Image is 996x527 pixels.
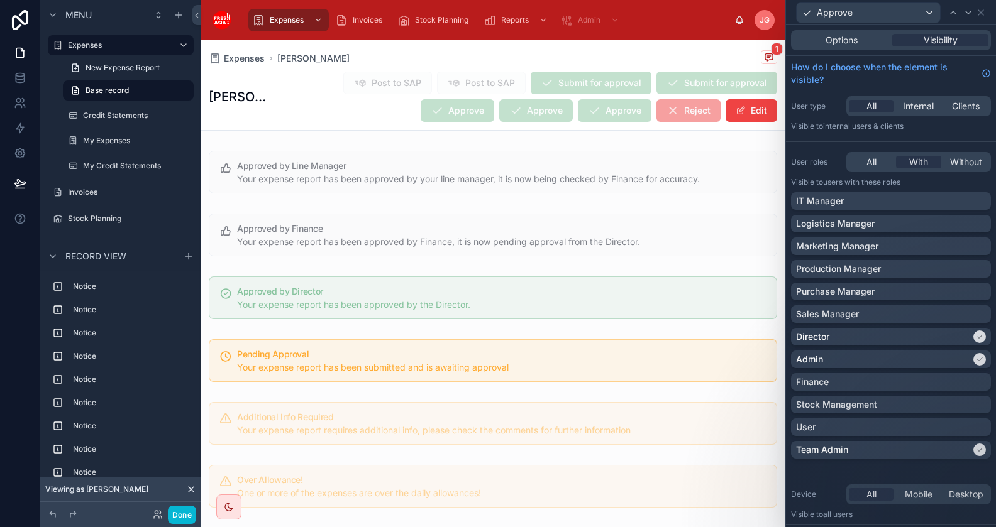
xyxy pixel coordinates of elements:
span: With [909,156,928,168]
a: Expenses [48,35,194,55]
label: Notice [73,305,189,315]
span: Options [826,34,858,46]
p: Visible to [791,177,991,187]
a: Expenses [209,52,265,65]
span: How do I choose when the element is visible? [791,61,977,86]
p: Visible to [791,121,991,131]
label: Expenses [68,40,169,50]
a: How do I choose when the element is visible? [791,61,991,86]
p: Production Manager [796,263,881,275]
p: Purchase Manager [796,285,875,298]
span: Record view [65,250,126,263]
img: App logo [211,10,232,30]
a: [PERSON_NAME] [277,52,350,65]
div: scrollable content [40,271,201,482]
label: Notice [73,444,189,454]
button: Done [168,506,196,524]
p: Finance [796,376,829,388]
span: Stock Planning [415,15,468,25]
span: JG [760,15,770,25]
p: IT Manager [796,195,844,207]
label: My Credit Statements [83,161,191,171]
span: Admin [578,15,600,25]
a: My Credit Statements [63,156,194,176]
label: Notice [73,328,189,338]
button: Approve [796,2,941,23]
span: Without [950,156,982,168]
a: Admin [556,9,626,31]
p: Marketing Manager [796,240,878,253]
button: Edit [726,99,777,122]
span: Expenses [224,52,265,65]
span: All [866,100,877,112]
p: Logistics Manager [796,217,875,230]
a: My Expenses [63,131,194,151]
a: New Expense Report [63,58,194,78]
span: Menu [65,9,92,21]
label: Notice [73,467,189,477]
label: My Expenses [83,136,191,146]
span: Internal users & clients [823,121,904,131]
label: Notice [73,351,189,361]
a: Reports [48,235,194,255]
span: 1 [771,43,783,55]
label: Notice [73,421,189,431]
h1: [PERSON_NAME] [209,88,273,106]
a: Expenses [248,9,329,31]
span: Viewing as [PERSON_NAME] [45,484,148,494]
label: Reports [68,240,174,250]
a: Reports [480,9,554,31]
p: User [796,421,816,433]
button: 1 [761,50,777,66]
span: New Expense Report [86,63,160,73]
label: User roles [791,157,841,167]
span: Reports [501,15,529,25]
label: Stock Planning [68,214,191,224]
span: Invoices [353,15,382,25]
p: Admin [796,353,823,366]
a: Credit Statements [63,106,194,126]
span: Users with these roles [823,177,900,187]
span: Clients [952,100,980,112]
span: Visibility [924,34,958,46]
p: Sales Manager [796,308,859,320]
a: Stock Planning [394,9,477,31]
label: User type [791,101,841,111]
p: Stock Management [796,398,877,411]
label: Invoices [68,187,191,197]
a: Invoices [48,182,194,202]
a: Invoices [331,9,391,31]
a: Stock Planning [48,209,194,229]
p: Director [796,330,829,343]
span: Internal [903,100,934,112]
a: Base record [63,80,194,101]
span: All [866,156,877,168]
span: Expenses [270,15,304,25]
span: Approve [817,6,853,19]
label: Notice [73,281,189,291]
label: Notice [73,398,189,408]
span: Base record [86,85,129,95]
div: scrollable content [242,6,734,34]
label: Notice [73,374,189,384]
label: Credit Statements [83,111,191,121]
